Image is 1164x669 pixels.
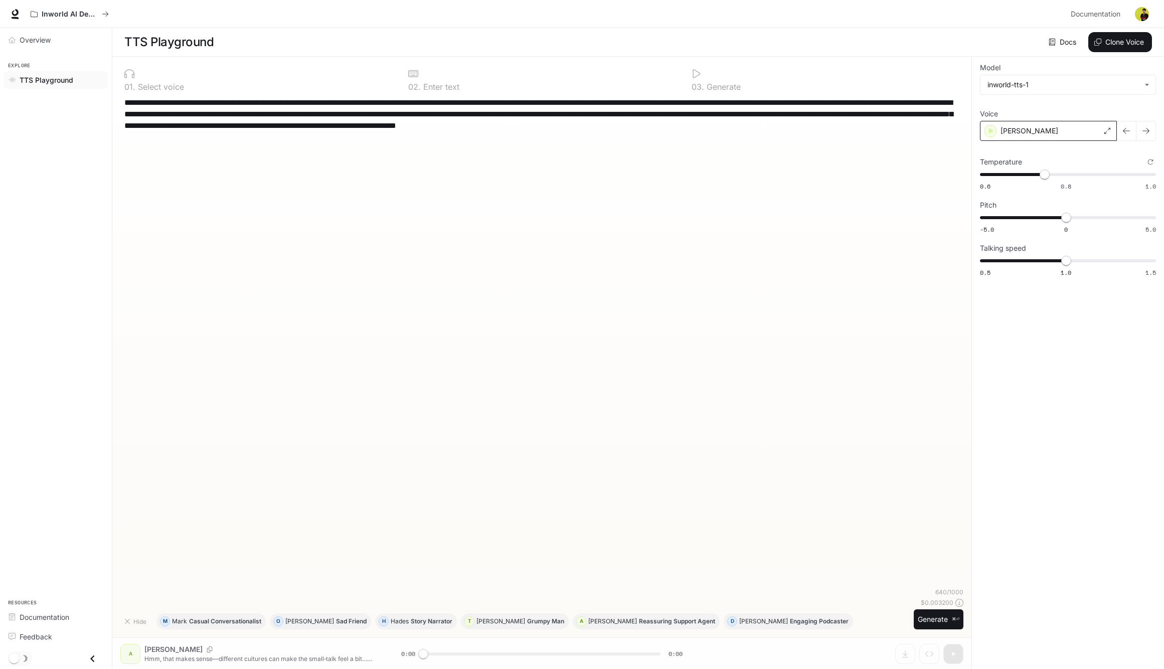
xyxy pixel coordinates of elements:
p: 0 2 . [408,83,421,91]
p: Engaging Podcaster [790,618,849,624]
p: Inworld AI Demos [42,10,98,19]
button: User avatar [1132,4,1152,24]
span: 1.0 [1145,182,1156,191]
span: 0 [1064,225,1068,234]
a: Feedback [4,628,108,645]
button: T[PERSON_NAME]Grumpy Man [461,613,569,629]
p: [PERSON_NAME] [588,618,637,624]
span: Documentation [20,612,69,622]
button: Clone Voice [1088,32,1152,52]
p: [PERSON_NAME] [285,618,334,624]
span: 1.0 [1061,268,1071,277]
a: Docs [1047,32,1080,52]
button: MMarkCasual Conversationalist [156,613,266,629]
a: Documentation [1067,4,1128,24]
span: Overview [20,35,51,45]
a: TTS Playground [4,71,108,89]
p: ⌘⏎ [952,616,959,622]
p: 0 1 . [124,83,135,91]
p: Enter text [421,83,459,91]
p: Hades [391,618,409,624]
p: [PERSON_NAME] [739,618,788,624]
span: 0.5 [980,268,990,277]
div: H [379,613,388,629]
img: User avatar [1135,7,1149,21]
h1: TTS Playground [124,32,214,52]
p: Generate [704,83,741,91]
div: T [465,613,474,629]
button: Generate⌘⏎ [914,609,963,630]
div: D [728,613,737,629]
p: [PERSON_NAME] [1001,126,1058,136]
a: Documentation [4,608,108,626]
p: Grumpy Man [527,618,564,624]
p: Casual Conversationalist [189,618,261,624]
p: Select voice [135,83,184,91]
div: A [577,613,586,629]
p: [PERSON_NAME] [476,618,525,624]
p: $ 0.003200 [921,598,953,607]
button: Hide [120,613,152,629]
button: Reset to default [1145,156,1156,168]
div: inworld-tts-1 [980,75,1155,94]
button: A[PERSON_NAME]Reassuring Support Agent [573,613,720,629]
button: O[PERSON_NAME]Sad Friend [270,613,371,629]
p: Voice [980,110,998,117]
span: 5.0 [1145,225,1156,234]
button: Close drawer [81,648,104,669]
p: Model [980,64,1001,71]
p: Temperature [980,158,1022,165]
button: D[PERSON_NAME]Engaging Podcaster [724,613,853,629]
p: Talking speed [980,245,1026,252]
span: 0.6 [980,182,990,191]
p: 0 3 . [692,83,704,91]
span: TTS Playground [20,75,73,85]
span: 1.5 [1145,268,1156,277]
p: Pitch [980,202,996,209]
div: O [274,613,283,629]
div: M [160,613,170,629]
p: 640 / 1000 [935,588,963,596]
span: Feedback [20,631,52,642]
span: Documentation [1071,8,1120,21]
a: Overview [4,31,108,49]
p: Reassuring Support Agent [639,618,715,624]
span: 0.8 [1061,182,1071,191]
div: inworld-tts-1 [987,80,1139,90]
p: Sad Friend [336,618,367,624]
span: -5.0 [980,225,994,234]
button: HHadesStory Narrator [375,613,457,629]
span: Dark mode toggle [9,652,19,663]
p: Mark [172,618,187,624]
button: All workspaces [26,4,113,24]
p: Story Narrator [411,618,452,624]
